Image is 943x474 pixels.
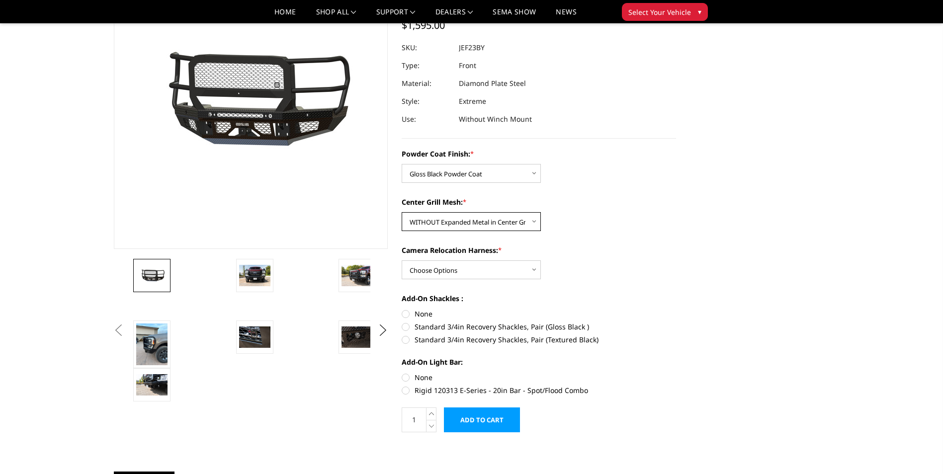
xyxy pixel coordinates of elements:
dt: Use: [402,110,451,128]
button: Previous [111,323,126,338]
dd: Diamond Plate Steel [459,75,526,92]
img: 2023-2025 Ford F250-350 - FT Series - Extreme Front Bumper [239,326,270,347]
a: News [556,8,576,23]
img: 2023-2025 Ford F250-350 - FT Series - Extreme Front Bumper [239,265,270,286]
button: Select Your Vehicle [622,3,708,21]
dt: Style: [402,92,451,110]
img: 2023-2025 Ford F250-350 - FT Series - Extreme Front Bumper [342,265,373,286]
label: Add-On Light Bar: [402,357,676,367]
img: 2023-2025 Ford F250-350 - FT Series - Extreme Front Bumper [136,323,168,365]
img: 2023-2025 Ford F250-350 - FT Series - Extreme Front Bumper [136,268,168,283]
a: Home [274,8,296,23]
iframe: Chat Widget [893,426,943,474]
dd: Extreme [459,92,486,110]
label: Camera Relocation Harness: [402,245,676,255]
a: Dealers [435,8,473,23]
span: Select Your Vehicle [628,7,691,17]
label: Rigid 120313 E-Series - 20in Bar - Spot/Flood Combo [402,385,676,395]
span: ▾ [698,6,701,17]
label: None [402,372,676,383]
a: SEMA Show [493,8,536,23]
dd: Front [459,57,476,75]
label: Powder Coat Finish: [402,149,676,159]
img: 2023-2025 Ford F250-350 - FT Series - Extreme Front Bumper [342,326,373,347]
label: None [402,309,676,319]
dd: Without Winch Mount [459,110,532,128]
input: Add to Cart [444,407,520,432]
a: shop all [316,8,356,23]
button: Next [375,323,390,338]
a: Support [376,8,416,23]
label: Center Grill Mesh: [402,197,676,207]
span: $1,595.00 [402,18,445,32]
dt: SKU: [402,39,451,57]
img: 2023-2025 Ford F250-350 - FT Series - Extreme Front Bumper [136,374,168,395]
label: Standard 3/4in Recovery Shackles, Pair (Textured Black) [402,334,676,345]
label: Add-On Shackles : [402,293,676,304]
dt: Type: [402,57,451,75]
dt: Material: [402,75,451,92]
label: Standard 3/4in Recovery Shackles, Pair (Gloss Black ) [402,321,676,332]
dd: JEF23BY [459,39,485,57]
